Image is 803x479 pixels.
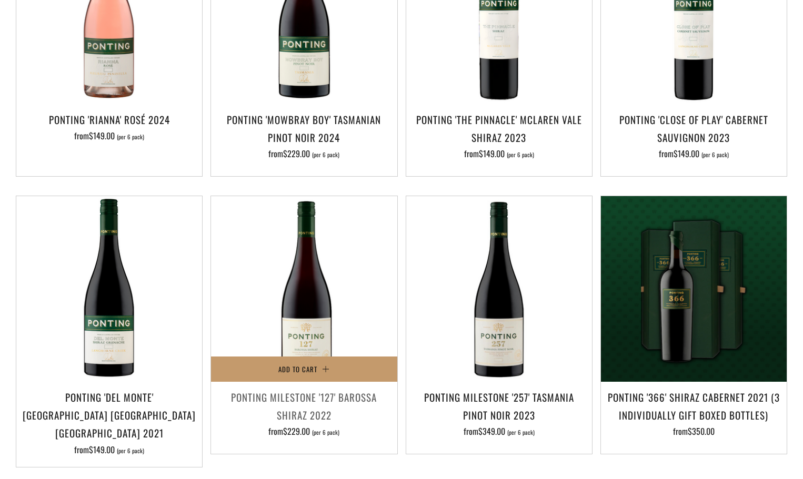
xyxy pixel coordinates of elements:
[16,388,202,454] a: Ponting 'Del Monte' [GEOGRAPHIC_DATA] [GEOGRAPHIC_DATA] [GEOGRAPHIC_DATA] 2021 from$149.00 (per 6...
[464,147,534,160] span: from
[22,110,197,128] h3: Ponting 'Rianna' Rosé 2024
[701,152,729,158] span: (per 6 pack)
[659,147,729,160] span: from
[688,425,715,437] span: $350.00
[479,147,505,160] span: $149.00
[478,425,505,437] span: $349.00
[74,443,144,456] span: from
[507,152,534,158] span: (per 6 pack)
[216,110,392,146] h3: Ponting 'Mowbray Boy' Tasmanian Pinot Noir 2024
[216,388,392,424] h3: Ponting Milestone '127' Barossa Shiraz 2022
[601,388,787,441] a: Ponting '366' Shiraz Cabernet 2021 (3 individually gift boxed bottles) from$350.00
[464,425,535,437] span: from
[268,425,339,437] span: from
[74,129,144,142] span: from
[673,425,715,437] span: from
[278,364,317,374] span: Add to Cart
[606,110,781,146] h3: Ponting 'Close of Play' Cabernet Sauvignon 2023
[16,110,202,163] a: Ponting 'Rianna' Rosé 2024 from$149.00 (per 6 pack)
[211,110,397,163] a: Ponting 'Mowbray Boy' Tasmanian Pinot Noir 2024 from$229.00 (per 6 pack)
[283,147,310,160] span: $229.00
[89,129,115,142] span: $149.00
[268,147,339,160] span: from
[117,448,144,454] span: (per 6 pack)
[507,430,535,435] span: (per 6 pack)
[406,388,592,441] a: Ponting Milestone '257' Tasmania Pinot Noir 2023 from$349.00 (per 6 pack)
[411,110,587,146] h3: Ponting 'The Pinnacle' McLaren Vale Shiraz 2023
[283,425,310,437] span: $229.00
[674,147,699,160] span: $149.00
[411,388,587,424] h3: Ponting Milestone '257' Tasmania Pinot Noir 2023
[406,110,592,163] a: Ponting 'The Pinnacle' McLaren Vale Shiraz 2023 from$149.00 (per 6 pack)
[312,152,339,158] span: (per 6 pack)
[117,134,144,140] span: (per 6 pack)
[211,388,397,441] a: Ponting Milestone '127' Barossa Shiraz 2022 from$229.00 (per 6 pack)
[312,430,339,435] span: (per 6 pack)
[601,110,787,163] a: Ponting 'Close of Play' Cabernet Sauvignon 2023 from$149.00 (per 6 pack)
[22,388,197,442] h3: Ponting 'Del Monte' [GEOGRAPHIC_DATA] [GEOGRAPHIC_DATA] [GEOGRAPHIC_DATA] 2021
[89,443,115,456] span: $149.00
[211,356,397,382] button: Add to Cart
[606,388,781,424] h3: Ponting '366' Shiraz Cabernet 2021 (3 individually gift boxed bottles)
